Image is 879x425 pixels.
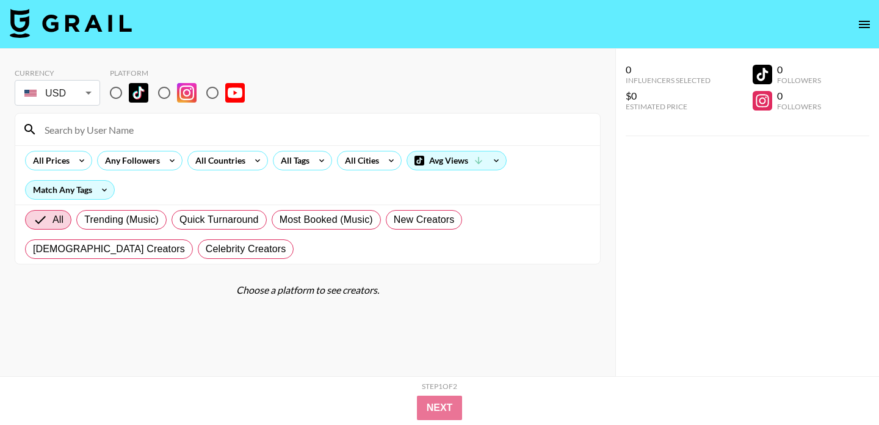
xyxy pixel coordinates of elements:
[188,151,248,170] div: All Countries
[52,212,63,227] span: All
[280,212,373,227] span: Most Booked (Music)
[777,76,821,85] div: Followers
[626,90,711,102] div: $0
[15,68,100,78] div: Currency
[338,151,382,170] div: All Cities
[422,382,457,391] div: Step 1 of 2
[37,120,593,139] input: Search by User Name
[129,83,148,103] img: TikTok
[26,181,114,199] div: Match Any Tags
[10,9,132,38] img: Grail Talent
[626,64,711,76] div: 0
[177,83,197,103] img: Instagram
[15,284,601,296] div: Choose a platform to see creators.
[110,68,255,78] div: Platform
[407,151,506,170] div: Avg Views
[273,151,312,170] div: All Tags
[626,76,711,85] div: Influencers Selected
[852,12,877,37] button: open drawer
[98,151,162,170] div: Any Followers
[777,64,821,76] div: 0
[394,212,455,227] span: New Creators
[777,90,821,102] div: 0
[179,212,259,227] span: Quick Turnaround
[777,102,821,111] div: Followers
[626,102,711,111] div: Estimated Price
[417,396,463,420] button: Next
[84,212,159,227] span: Trending (Music)
[26,151,72,170] div: All Prices
[17,82,98,104] div: USD
[225,83,245,103] img: YouTube
[206,242,286,256] span: Celebrity Creators
[33,242,185,256] span: [DEMOGRAPHIC_DATA] Creators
